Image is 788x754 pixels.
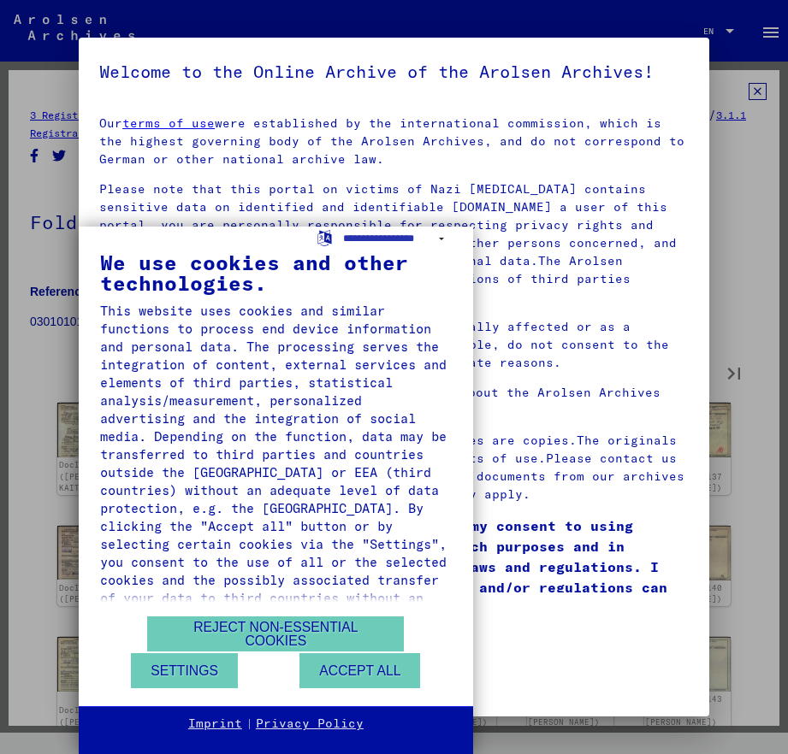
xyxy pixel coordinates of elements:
a: Privacy Policy [256,716,364,733]
button: Reject non-essential cookies [147,616,404,651]
a: Imprint [188,716,242,733]
div: We use cookies and other technologies. [100,252,452,293]
div: This website uses cookies and similar functions to process end device information and personal da... [100,302,452,625]
button: Accept all [299,653,420,688]
button: Settings [131,653,238,688]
